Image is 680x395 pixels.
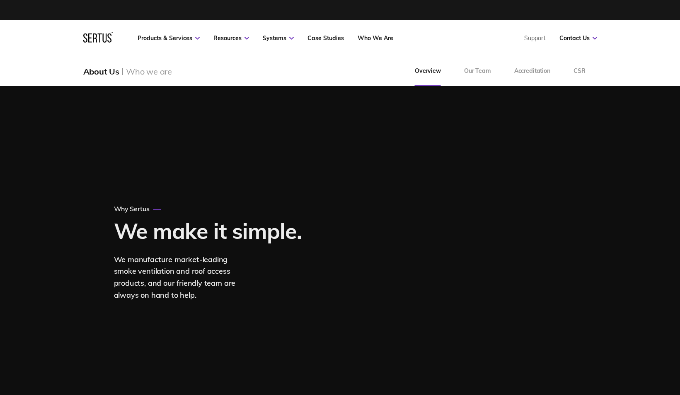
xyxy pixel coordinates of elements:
[114,219,302,243] h1: We make it simple.
[213,34,249,42] a: Resources
[126,66,172,77] div: Who we are
[114,253,251,301] div: We manufacture market-leading smoke ventilation and roof access products, and our friendly team a...
[453,56,503,86] a: Our Team
[358,34,393,42] a: Who We Are
[559,34,597,42] a: Contact Us
[138,34,200,42] a: Products & Services
[263,34,294,42] a: Systems
[307,34,344,42] a: Case Studies
[114,205,161,213] div: Why Sertus
[503,56,562,86] a: Accreditation
[524,34,546,42] a: Support
[83,66,119,77] div: About Us
[562,56,597,86] a: CSR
